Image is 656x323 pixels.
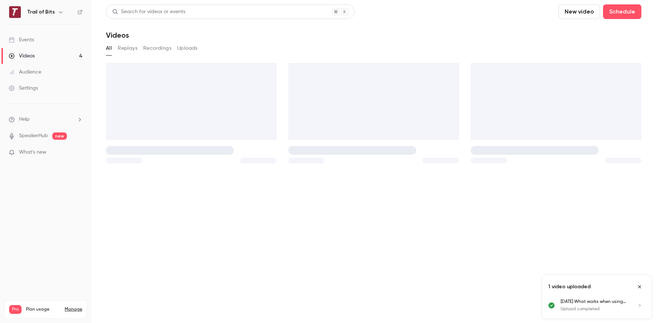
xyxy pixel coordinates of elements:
iframe: Noticeable Trigger [74,149,83,156]
button: Close uploads list [634,281,645,293]
span: new [52,132,67,140]
div: Videos [9,52,35,60]
section: Videos [106,4,641,319]
img: Trail of Bits [9,6,21,18]
span: Help [19,116,30,123]
span: What's new [19,149,46,156]
p: 1 video uploaded [548,283,591,290]
div: Events [9,36,34,44]
ul: Uploads list [542,298,651,318]
div: Settings [9,84,38,92]
button: Uploads [177,42,198,54]
button: Schedule [603,4,641,19]
h1: Videos [106,31,129,40]
button: New video [558,4,600,19]
button: Recordings [143,42,171,54]
div: Audience [9,68,41,76]
button: Replays [118,42,137,54]
a: Manage [65,307,82,312]
li: help-dropdown-opener [9,116,83,123]
h6: Trail of Bits [27,8,55,16]
div: Search for videos or events [112,8,185,16]
span: Plan usage [26,307,60,312]
button: All [106,42,112,54]
a: SpeakerHub [19,132,48,140]
p: Upload completed [561,306,628,312]
span: Pro [9,305,22,314]
p: [DATE] What works when using AI in audits and what needs more work [561,298,628,305]
a: [DATE] What works when using AI in audits and what needs more workUpload completed [561,298,645,312]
